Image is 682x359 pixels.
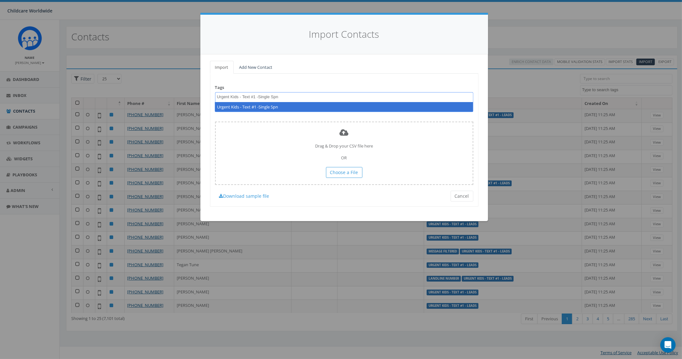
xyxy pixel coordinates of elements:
[215,84,224,91] label: Tags
[234,61,278,74] a: Add New Contact
[341,155,347,161] span: OR
[217,94,323,100] textarea: Search
[215,191,274,202] a: Download sample file
[210,61,234,74] a: Import
[215,122,473,185] div: Drag & Drop your CSV file here
[330,169,358,175] span: Choose a File
[215,102,473,112] li: Urgent Kids - Text #1 -Single Spn
[660,337,676,353] div: Open Intercom Messenger
[451,191,473,202] button: Cancel
[210,28,478,41] h4: Import Contacts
